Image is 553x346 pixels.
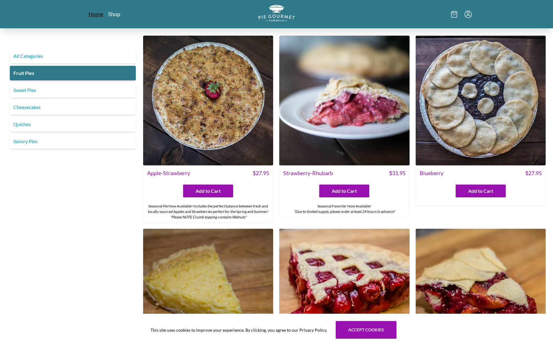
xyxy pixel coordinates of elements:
[89,10,103,18] a: Home
[456,185,506,197] button: Add to Cart
[183,185,233,197] button: Add to Cart
[389,169,406,177] span: $ 31.95
[416,36,546,165] img: Blueberry
[10,117,136,132] a: Quiches
[280,201,409,217] div: Seasonal Favorite! Now Available!
[150,327,327,333] span: This site uses cookies to improve your experience. By clicking, you agree to our Privacy Policy.
[108,10,120,18] a: Shop
[170,215,247,219] em: *Please NOTE Crumb topping contains Walnuts*
[336,321,396,339] button: Accept cookies
[10,83,136,97] a: Sweet Pies
[253,169,269,177] span: $ 27.95
[279,36,409,165] img: Strawberry-Rhubarb
[258,5,295,23] a: Logo
[10,66,136,80] a: Fruit Pies
[143,201,273,222] div: Seasonal Pie Now Available! Includes the perfect balance between fresh and locally-sourced Apples...
[525,169,542,177] span: $ 27.95
[464,11,472,18] button: Menu
[468,187,493,195] span: Add to Cart
[147,169,190,177] span: Apple-Strawberry
[10,100,136,115] a: Cheesecakes
[10,49,136,63] a: All Categories
[143,36,273,165] img: Apple-Strawberry
[319,185,369,197] button: Add to Cart
[10,134,136,149] a: Savory Pies
[294,209,395,214] em: *Due to limited supply, please order at least 24 hours in advance*
[420,169,443,177] span: Blueberry
[283,169,333,177] span: Strawberry-Rhubarb
[332,187,357,195] span: Add to Cart
[258,5,295,22] img: logo
[196,187,221,195] span: Add to Cart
